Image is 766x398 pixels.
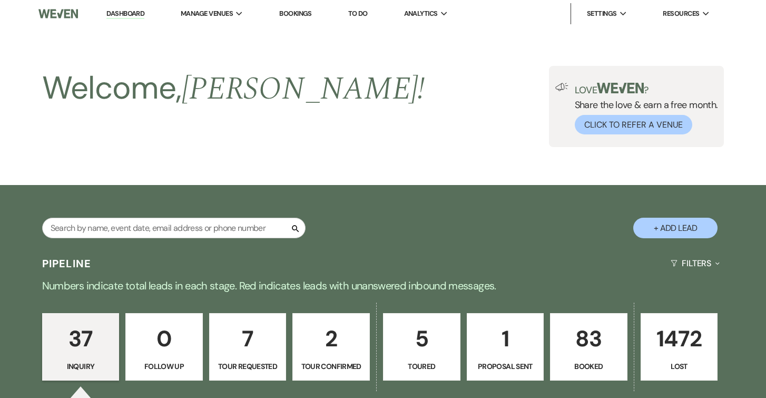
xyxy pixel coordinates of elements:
p: Numbers indicate total leads in each stage. Red indicates leads with unanswered inbound messages. [4,277,762,294]
p: Inquiry [49,361,113,372]
div: Share the love & earn a free month. [568,83,718,134]
span: Resources [663,8,699,19]
a: Bookings [279,9,312,18]
p: Proposal Sent [474,361,537,372]
a: 37Inquiry [42,313,120,381]
a: 1472Lost [641,313,718,381]
input: Search by name, event date, email address or phone number [42,218,306,238]
span: Analytics [404,8,438,19]
p: 5 [390,321,454,356]
span: [PERSON_NAME] ! [182,65,425,113]
h2: Welcome, [42,66,425,111]
p: 37 [49,321,113,356]
p: Tour Confirmed [299,361,363,372]
p: Toured [390,361,454,372]
p: 1 [474,321,537,356]
a: 83Booked [550,313,627,381]
p: Lost [647,361,711,372]
p: 1472 [647,321,711,356]
img: weven-logo-green.svg [597,83,644,93]
img: loud-speaker-illustration.svg [555,83,568,91]
button: Click to Refer a Venue [575,115,692,134]
a: Dashboard [106,9,144,19]
a: 1Proposal Sent [467,313,544,381]
a: 0Follow Up [125,313,203,381]
a: 5Toured [383,313,460,381]
button: Filters [666,249,724,277]
p: 7 [216,321,280,356]
a: 2Tour Confirmed [292,313,370,381]
h3: Pipeline [42,256,92,271]
p: Follow Up [132,361,196,372]
button: + Add Lead [633,218,718,238]
span: Settings [587,8,617,19]
p: 0 [132,321,196,356]
img: Weven Logo [38,3,78,25]
p: Tour Requested [216,361,280,372]
p: Booked [557,361,621,372]
p: Love ? [575,83,718,95]
a: To Do [348,9,368,18]
span: Manage Venues [181,8,233,19]
a: 7Tour Requested [209,313,287,381]
p: 2 [299,321,363,356]
p: 83 [557,321,621,356]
